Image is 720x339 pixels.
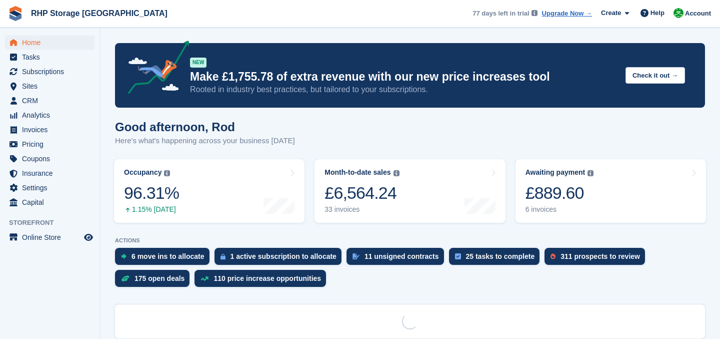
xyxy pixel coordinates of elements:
[124,168,161,177] div: Occupancy
[119,41,189,98] img: price-adjustments-announcement-icon-8257ccfd72463d97f412b2fc003d46551f7dbcb40ab6d574587a9cd5c0d94...
[5,36,94,50] a: menu
[114,159,304,223] a: Occupancy 96.31% 1.15% [DATE]
[22,50,82,64] span: Tasks
[213,274,321,282] div: 110 price increase opportunities
[364,252,439,260] div: 11 unsigned contracts
[22,195,82,209] span: Capital
[121,253,126,259] img: move_ins_to_allocate_icon-fdf77a2bb77ea45bf5b3d319d69a93e2d87916cf1d5bf7949dd705db3b84f3ca.svg
[22,230,82,244] span: Online Store
[22,79,82,93] span: Sites
[22,65,82,79] span: Subscriptions
[22,181,82,195] span: Settings
[22,123,82,137] span: Invoices
[324,183,399,203] div: £6,564.24
[466,252,535,260] div: 25 tasks to complete
[5,108,94,122] a: menu
[601,8,621,18] span: Create
[5,152,94,166] a: menu
[515,159,706,223] a: Awaiting payment £889.60 6 invoices
[22,137,82,151] span: Pricing
[5,137,94,151] a: menu
[472,9,529,19] span: 77 days left in trial
[121,275,129,282] img: deal-1b604bf984904fb50ccaf53a9ad4b4a5d6e5aea283cecdc64d6e3604feb123c2.svg
[124,205,179,214] div: 1.15% [DATE]
[9,218,99,228] span: Storefront
[352,253,359,259] img: contract_signature_icon-13c848040528278c33f63329250d36e43548de30e8caae1d1a13099fd9432cc5.svg
[5,65,94,79] a: menu
[22,166,82,180] span: Insurance
[134,274,184,282] div: 175 open deals
[324,168,390,177] div: Month-to-date sales
[5,166,94,180] a: menu
[27,5,171,22] a: RHP Storage [GEOGRAPHIC_DATA]
[115,237,705,244] p: ACTIONS
[115,248,214,270] a: 6 move ins to allocate
[8,6,23,21] img: stora-icon-8386f47178a22dfd0bd8f6a31ec36ba5ce8667c1dd55bd0f319d3a0aa187defe.svg
[5,94,94,108] a: menu
[525,168,585,177] div: Awaiting payment
[525,183,594,203] div: £889.60
[230,252,336,260] div: 1 active subscription to allocate
[650,8,664,18] span: Help
[115,270,194,292] a: 175 open deals
[190,84,617,95] p: Rooted in industry best practices, but tailored to your subscriptions.
[544,248,650,270] a: 311 prospects to review
[115,120,295,134] h1: Good afternoon, Rod
[5,79,94,93] a: menu
[190,70,617,84] p: Make £1,755.78 of extra revenue with our new price increases tool
[164,170,170,176] img: icon-info-grey-7440780725fd019a000dd9b08b2336e03edf1995a4989e88bcd33f0948082b44.svg
[22,152,82,166] span: Coupons
[673,8,683,18] img: Rod
[5,181,94,195] a: menu
[115,135,295,147] p: Here's what's happening across your business [DATE]
[542,9,592,19] a: Upgrade Now →
[393,170,399,176] img: icon-info-grey-7440780725fd019a000dd9b08b2336e03edf1995a4989e88bcd33f0948082b44.svg
[22,108,82,122] span: Analytics
[314,159,505,223] a: Month-to-date sales £6,564.24 33 invoices
[5,50,94,64] a: menu
[685,9,711,19] span: Account
[625,67,685,84] button: Check it out →
[5,123,94,137] a: menu
[190,58,206,68] div: NEW
[531,10,537,16] img: icon-info-grey-7440780725fd019a000dd9b08b2336e03edf1995a4989e88bcd33f0948082b44.svg
[22,94,82,108] span: CRM
[525,205,594,214] div: 6 invoices
[200,276,208,281] img: price_increase_opportunities-93ffe204e8149a01c8c9dc8f82e8f89637d9d84a8eef4429ea346261dce0b2c0.svg
[449,248,545,270] a: 25 tasks to complete
[560,252,640,260] div: 311 prospects to review
[194,270,331,292] a: 110 price increase opportunities
[550,253,555,259] img: prospect-51fa495bee0391a8d652442698ab0144808aea92771e9ea1ae160a38d050c398.svg
[455,253,461,259] img: task-75834270c22a3079a89374b754ae025e5fb1db73e45f91037f5363f120a921f8.svg
[587,170,593,176] img: icon-info-grey-7440780725fd019a000dd9b08b2336e03edf1995a4989e88bcd33f0948082b44.svg
[214,248,346,270] a: 1 active subscription to allocate
[346,248,449,270] a: 11 unsigned contracts
[5,230,94,244] a: menu
[124,183,179,203] div: 96.31%
[131,252,204,260] div: 6 move ins to allocate
[324,205,399,214] div: 33 invoices
[82,231,94,243] a: Preview store
[22,36,82,50] span: Home
[220,253,225,260] img: active_subscription_to_allocate_icon-d502201f5373d7db506a760aba3b589e785aa758c864c3986d89f69b8ff3...
[5,195,94,209] a: menu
